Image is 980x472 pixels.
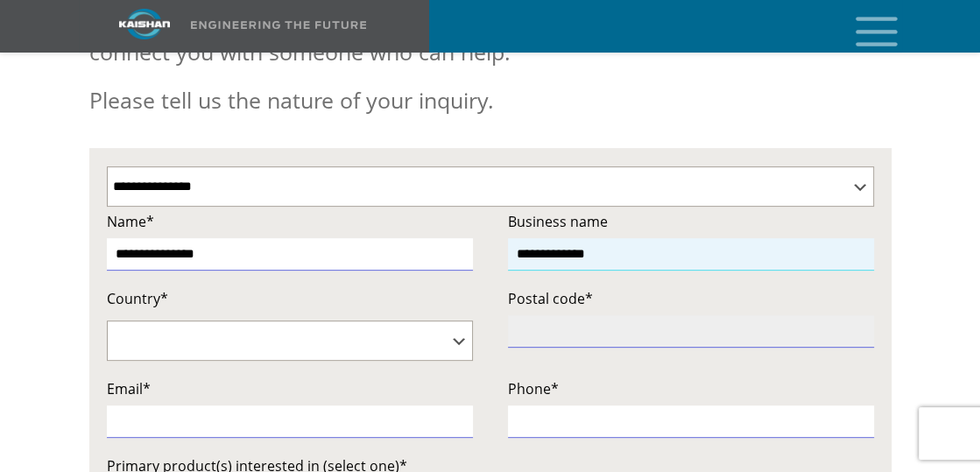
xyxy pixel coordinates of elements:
[107,209,473,234] label: Name*
[107,377,473,401] label: Email*
[191,21,366,29] img: Engineering the future
[508,209,874,234] label: Business name
[79,9,210,39] img: kaishan logo
[508,286,874,311] label: Postal code*
[508,377,874,401] label: Phone*
[89,82,892,117] p: Please tell us the nature of your inquiry.
[849,11,878,41] a: mobile menu
[107,286,473,311] label: Country*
